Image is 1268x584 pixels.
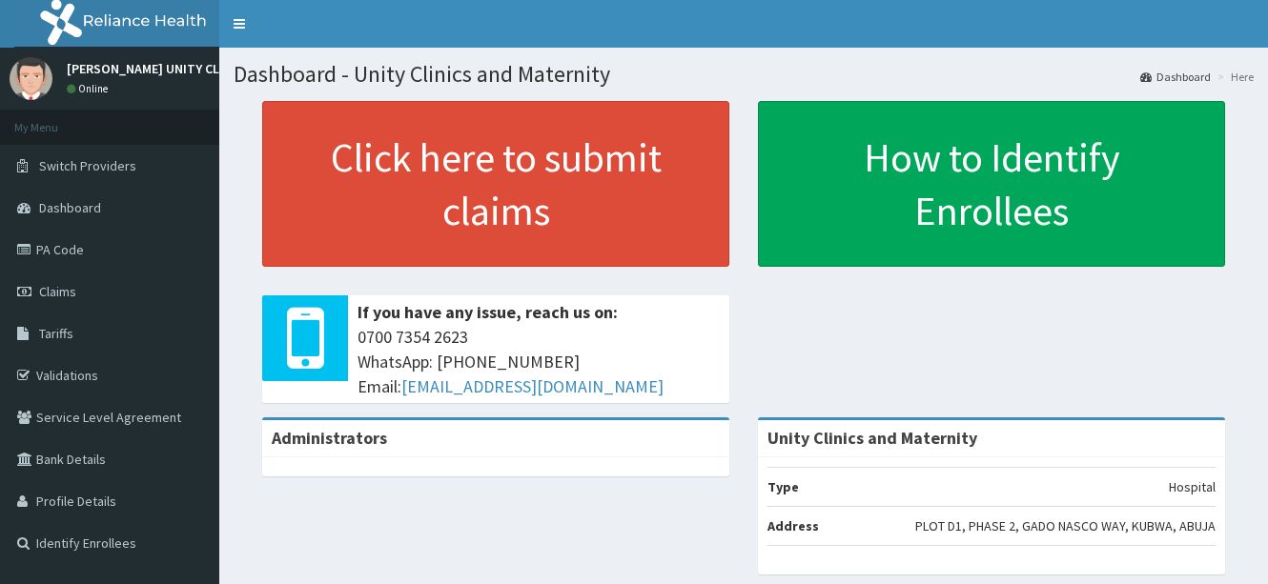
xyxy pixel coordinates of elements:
li: Here [1213,69,1254,85]
b: If you have any issue, reach us on: [358,301,618,323]
h1: Dashboard - Unity Clinics and Maternity [234,62,1254,87]
span: Tariffs [39,325,73,342]
a: Online [67,82,112,95]
p: [PERSON_NAME] UNITY CLINIC [67,62,243,75]
a: How to Identify Enrollees [758,101,1225,267]
p: PLOT D1, PHASE 2, GADO NASCO WAY, KUBWA, ABUJA [915,516,1216,535]
img: User Image [10,57,52,100]
span: Claims [39,283,76,300]
b: Address [767,517,819,534]
a: [EMAIL_ADDRESS][DOMAIN_NAME] [401,375,664,397]
a: Click here to submit claims [262,101,729,267]
strong: Unity Clinics and Maternity [767,427,977,449]
span: Dashboard [39,199,101,216]
b: Type [767,478,799,495]
span: Switch Providers [39,157,136,174]
span: 0700 7354 2623 WhatsApp: [PHONE_NUMBER] Email: [358,325,720,398]
a: Dashboard [1140,69,1211,85]
b: Administrators [272,427,387,449]
p: Hospital [1169,477,1216,496]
